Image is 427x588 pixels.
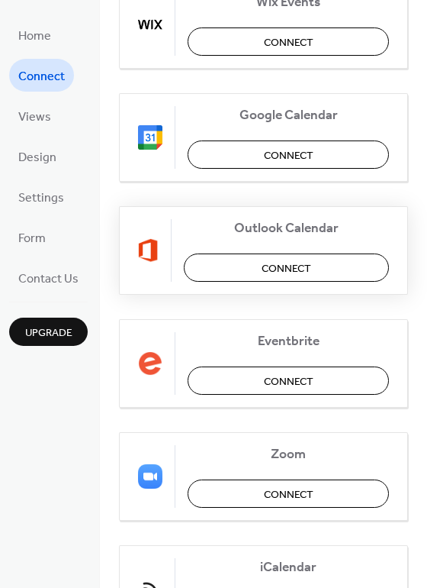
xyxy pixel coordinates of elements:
button: Upgrade [9,318,88,346]
span: Home [18,24,51,48]
span: Contact Us [18,267,79,291]
button: Connect [188,480,389,508]
a: Form [9,221,55,254]
img: zoom [138,464,162,489]
span: Settings [18,186,64,210]
img: wix [138,12,162,37]
span: Zoom [188,446,389,462]
span: Views [18,105,51,129]
a: Views [9,99,60,132]
span: Connect [264,147,313,163]
button: Connect [188,141,389,169]
span: Design [18,146,56,170]
img: outlook [138,238,159,263]
span: Connect [262,260,311,276]
a: Home [9,18,60,51]
span: Connect [264,34,313,50]
span: Connect [264,486,313,502]
a: Design [9,140,66,173]
img: eventbrite [138,351,162,376]
a: Connect [9,59,74,92]
img: google [138,125,162,150]
span: Form [18,227,46,250]
span: Upgrade [25,325,72,341]
button: Connect [188,27,389,56]
span: iCalendar [188,559,389,575]
button: Connect [184,254,389,282]
button: Connect [188,367,389,395]
span: Outlook Calendar [184,220,389,236]
span: Connect [18,65,65,89]
span: Connect [264,373,313,389]
span: Google Calendar [188,107,389,123]
a: Contact Us [9,261,88,294]
a: Settings [9,180,73,213]
span: Eventbrite [188,333,389,349]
